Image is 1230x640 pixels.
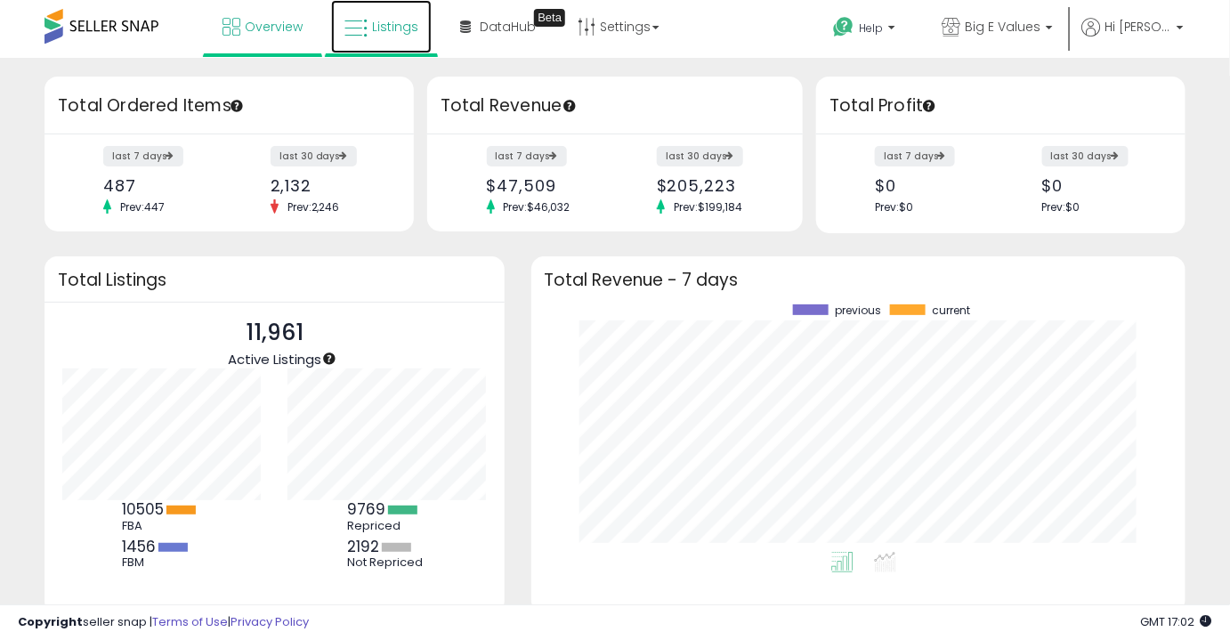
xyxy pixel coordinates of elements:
div: FBA [122,519,202,533]
div: Tooltip anchor [921,98,937,114]
div: 2,132 [271,176,383,195]
span: 2025-09-12 17:02 GMT [1141,613,1212,630]
b: 2192 [347,536,379,557]
span: Prev: $46,032 [495,199,579,215]
div: $0 [875,176,987,195]
label: last 7 days [103,146,183,166]
span: previous [835,304,881,317]
div: 487 [103,176,215,195]
h3: Total Revenue - 7 days [545,273,1172,287]
a: Privacy Policy [231,613,309,630]
h3: Total Listings [58,273,491,287]
span: Prev: $0 [1042,199,1080,215]
div: $47,509 [487,176,602,195]
div: Tooltip anchor [534,9,565,27]
div: Not Repriced [347,555,427,570]
div: Repriced [347,519,427,533]
label: last 30 days [657,146,743,166]
div: Tooltip anchor [229,98,245,114]
div: $205,223 [657,176,772,195]
div: Tooltip anchor [321,351,337,367]
span: Help [859,20,883,36]
a: Hi [PERSON_NAME] [1081,18,1184,58]
span: current [932,304,970,317]
p: 11,961 [228,316,321,350]
div: FBM [122,555,202,570]
div: $0 [1042,176,1154,195]
span: Prev: 447 [111,199,174,215]
span: Hi [PERSON_NAME] [1105,18,1171,36]
div: seller snap | | [18,614,309,631]
span: Prev: 2,246 [279,199,349,215]
h3: Total Profit [829,93,1172,118]
span: Listings [372,18,418,36]
b: 10505 [122,498,164,520]
span: Prev: $0 [875,199,913,215]
a: Help [819,3,913,58]
b: 9769 [347,498,385,520]
label: last 7 days [487,146,567,166]
span: Prev: $199,184 [665,199,751,215]
label: last 30 days [271,146,357,166]
div: Tooltip anchor [562,98,578,114]
h3: Total Ordered Items [58,93,401,118]
label: last 30 days [1042,146,1129,166]
i: Get Help [832,16,854,38]
b: 1456 [122,536,156,557]
span: Active Listings [228,350,321,369]
span: DataHub [480,18,536,36]
label: last 7 days [875,146,955,166]
span: Overview [245,18,303,36]
a: Terms of Use [152,613,228,630]
span: Big E Values [965,18,1040,36]
h3: Total Revenue [441,93,789,118]
strong: Copyright [18,613,83,630]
